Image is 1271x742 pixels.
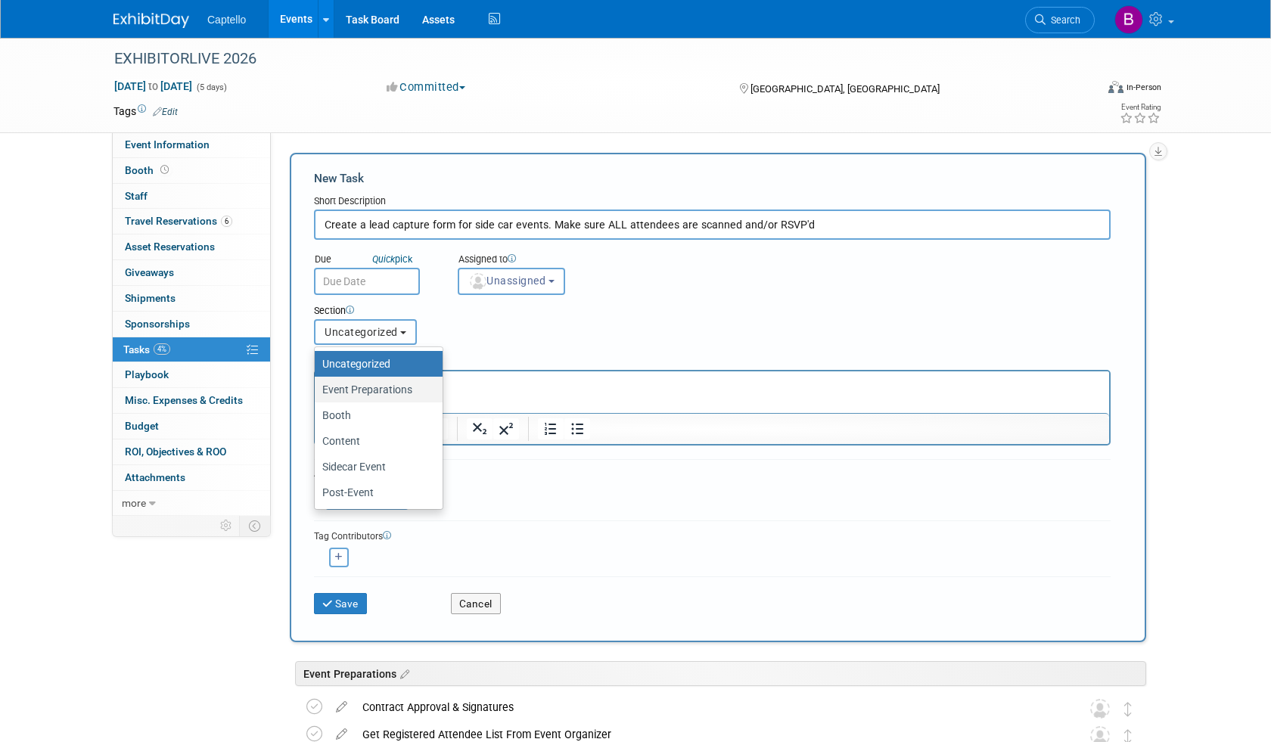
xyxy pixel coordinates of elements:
a: Tasks4% [113,337,270,362]
span: Uncategorized [325,326,398,338]
div: Event Format [1005,79,1161,101]
span: 6 [221,216,232,227]
a: Edit [153,107,178,117]
button: Numbered list [538,418,564,439]
span: Misc. Expenses & Credits [125,394,243,406]
div: EXHIBITORLIVE 2026 [109,45,1072,73]
label: Content [322,431,427,451]
a: more [113,491,270,516]
button: Cancel [451,593,501,614]
div: Event Rating [1120,104,1161,111]
div: New Task [314,170,1111,187]
a: Quickpick [369,253,415,265]
span: more [122,497,146,509]
a: Shipments [113,286,270,311]
span: Playbook [125,368,169,380]
span: Booth [125,164,172,176]
a: Attachments [113,465,270,490]
span: Budget [125,420,159,432]
span: Giveaways [125,266,174,278]
a: edit [328,700,355,714]
i: Move task [1124,702,1132,716]
button: Bullet list [564,418,590,439]
span: Event Information [125,138,210,151]
a: Misc. Expenses & Credits [113,388,270,413]
span: [GEOGRAPHIC_DATA], [GEOGRAPHIC_DATA] [750,83,940,95]
a: Booth [113,158,270,183]
a: Search [1025,7,1095,33]
a: Staff [113,184,270,209]
span: Asset Reservations [125,241,215,253]
i: Quick [372,253,395,265]
a: Event Information [113,132,270,157]
div: Section [314,304,1043,319]
button: Subscript [467,418,493,439]
input: Name of task or a short description [314,210,1111,240]
td: Toggle Event Tabs [240,516,271,536]
img: Brad Froese [1114,5,1143,34]
a: Playbook [113,362,270,387]
img: ExhibitDay [113,13,189,28]
span: ROI, Objectives & ROO [125,446,226,458]
a: Edit sections [396,666,409,681]
span: Captello [207,14,246,26]
label: Uncategorized [322,354,427,374]
span: Tasks [123,343,170,355]
img: Unassigned [1090,699,1110,719]
button: Uncategorized [314,319,417,345]
button: Superscript [493,418,519,439]
iframe: Rich Text Area [315,371,1109,413]
span: Travel Reservations [125,215,232,227]
a: ROI, Objectives & ROO [113,439,270,464]
a: Asset Reservations [113,234,270,259]
label: Event Preparations [322,380,427,399]
img: Format-Inperson.png [1108,81,1123,93]
span: Sponsorships [125,318,190,330]
a: Travel Reservations6 [113,209,270,234]
div: Contract Approval & Signatures [355,694,1060,720]
button: Save [314,593,367,614]
a: Giveaways [113,260,270,285]
a: Budget [113,414,270,439]
td: Tags [113,104,178,119]
label: Booth [322,405,427,425]
a: Sponsorships [113,312,270,337]
span: [DATE] [DATE] [113,79,193,93]
button: Committed [381,79,471,95]
td: Personalize Event Tab Strip [213,516,240,536]
label: Sidecar Event [322,457,427,477]
a: edit [328,728,355,741]
label: Post-Event [322,483,427,502]
div: Short Description [314,194,1111,210]
span: Unassigned [468,275,545,287]
div: Tag Contributors [314,527,1111,543]
div: In-Person [1126,82,1161,93]
div: Event Preparations [295,661,1146,686]
div: Details [314,348,1111,370]
span: Attachments [125,471,185,483]
span: Booth not reserved yet [157,164,172,175]
input: Due Date [314,268,420,295]
span: Search [1046,14,1080,26]
span: Staff [125,190,148,202]
div: Assigned to [458,253,640,268]
span: Shipments [125,292,176,304]
button: Unassigned [458,268,565,295]
span: (5 days) [195,82,227,92]
div: Due [314,253,435,268]
span: to [146,80,160,92]
span: 4% [154,343,170,355]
